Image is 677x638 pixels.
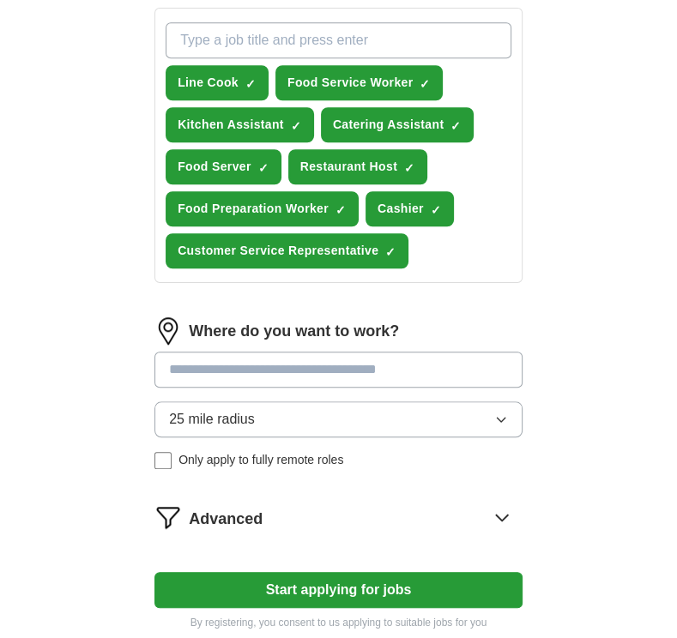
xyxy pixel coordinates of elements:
[166,65,269,100] button: Line Cook✓
[166,191,359,226] button: Food Preparation Worker✓
[335,203,346,217] span: ✓
[166,149,281,184] button: Food Server✓
[178,200,329,218] span: Food Preparation Worker
[169,409,255,430] span: 25 mile radius
[420,77,430,91] span: ✓
[321,107,474,142] button: Catering Assistant✓
[291,119,301,133] span: ✓
[178,158,251,176] span: Food Server
[154,401,523,437] button: 25 mile radius
[287,74,413,92] span: Food Service Worker
[166,233,408,268] button: Customer Service Representative✓
[378,200,424,218] span: Cashier
[245,77,256,91] span: ✓
[450,119,461,133] span: ✓
[154,615,523,630] p: By registering, you consent to us applying to suitable jobs for you
[154,572,523,608] button: Start applying for jobs
[189,320,399,343] label: Where do you want to work?
[333,116,444,134] span: Catering Assistant
[154,317,182,345] img: location.png
[189,508,263,531] span: Advanced
[404,161,414,175] span: ✓
[288,149,427,184] button: Restaurant Host✓
[166,107,314,142] button: Kitchen Assistant✓
[366,191,454,226] button: Cashier✓
[385,245,396,259] span: ✓
[178,116,284,134] span: Kitchen Assistant
[275,65,443,100] button: Food Service Worker✓
[178,242,378,260] span: Customer Service Representative
[300,158,397,176] span: Restaurant Host
[154,452,172,469] input: Only apply to fully remote roles
[258,161,269,175] span: ✓
[166,22,511,58] input: Type a job title and press enter
[178,451,343,469] span: Only apply to fully remote roles
[178,74,239,92] span: Line Cook
[431,203,441,217] span: ✓
[154,503,182,531] img: filter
